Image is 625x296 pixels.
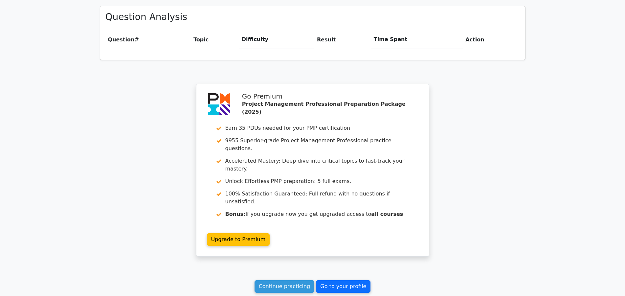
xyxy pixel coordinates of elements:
a: Continue practicing [255,280,315,293]
a: Go to your profile [316,280,370,293]
h3: Question Analysis [105,11,520,23]
th: # [105,30,191,49]
th: Result [314,30,371,49]
th: Action [463,30,520,49]
th: Time Spent [371,30,463,49]
a: Upgrade to Premium [207,233,270,246]
span: Question [108,36,135,43]
th: Difficulty [239,30,314,49]
th: Topic [191,30,239,49]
